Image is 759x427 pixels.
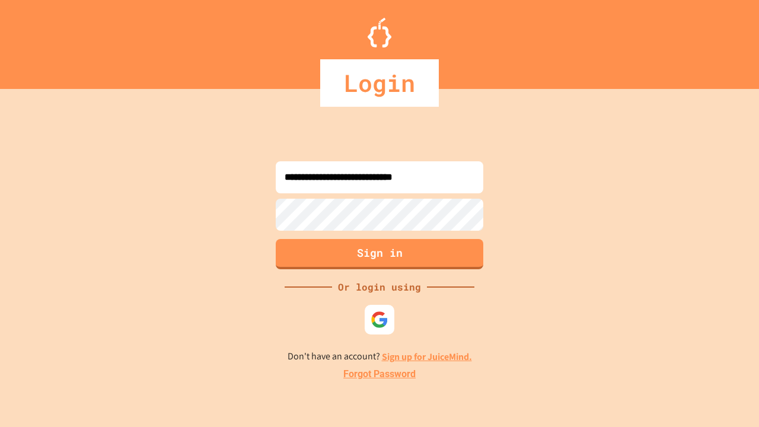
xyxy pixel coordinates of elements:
div: Login [320,59,439,107]
a: Forgot Password [343,367,416,381]
a: Sign up for JuiceMind. [382,350,472,363]
div: Or login using [332,280,427,294]
img: google-icon.svg [371,311,388,329]
p: Don't have an account? [288,349,472,364]
img: Logo.svg [368,18,391,47]
button: Sign in [276,239,483,269]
